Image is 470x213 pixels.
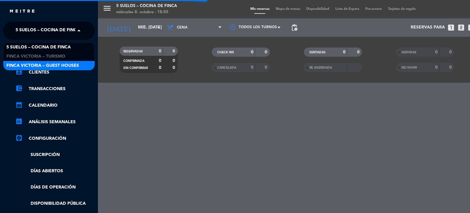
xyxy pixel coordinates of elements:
a: Días de Operación [15,184,95,191]
span: 5 SUELOS – COCINA DE FINCA [16,24,80,37]
a: Disponibilidad pública [15,200,95,207]
img: MEITRE [9,9,35,14]
a: Suscripción [15,151,95,158]
a: Calendario [15,102,95,109]
a: Días abiertos [15,168,95,175]
a: Transacciones [15,85,95,93]
span: FINCA VICTORIA – GUEST HOUSES [6,62,79,69]
i: account_box [15,68,23,75]
a: Configuración [15,135,95,142]
span: FINCA VICTORIA – TURISMO [6,53,65,60]
span: 5 SUELOS – COCINA DE FINCA [6,44,71,51]
i: calendar_month [15,101,23,108]
i: settings_applications [15,134,23,142]
a: Clientes [15,69,95,76]
i: assessment [15,118,23,125]
a: ANÁLISIS SEMANALES [15,118,95,126]
i: account_balance_wallet [15,85,23,92]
